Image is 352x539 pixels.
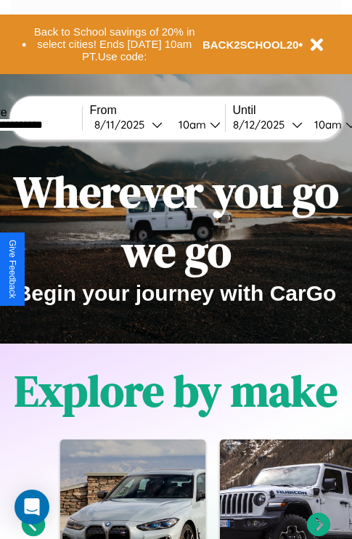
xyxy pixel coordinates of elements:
[307,118,345,131] div: 10am
[90,117,167,132] button: 8/11/2025
[7,240,17,299] div: Give Feedback
[94,118,152,131] div: 8 / 11 / 2025
[27,22,202,67] button: Back to School savings of 20% in select cities! Ends [DATE] 10am PT.Use code:
[15,490,49,524] div: Open Intercom Messenger
[167,117,225,132] button: 10am
[171,118,210,131] div: 10am
[90,104,225,117] label: From
[202,38,299,51] b: BACK2SCHOOL20
[15,361,337,421] h1: Explore by make
[233,118,292,131] div: 8 / 12 / 2025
